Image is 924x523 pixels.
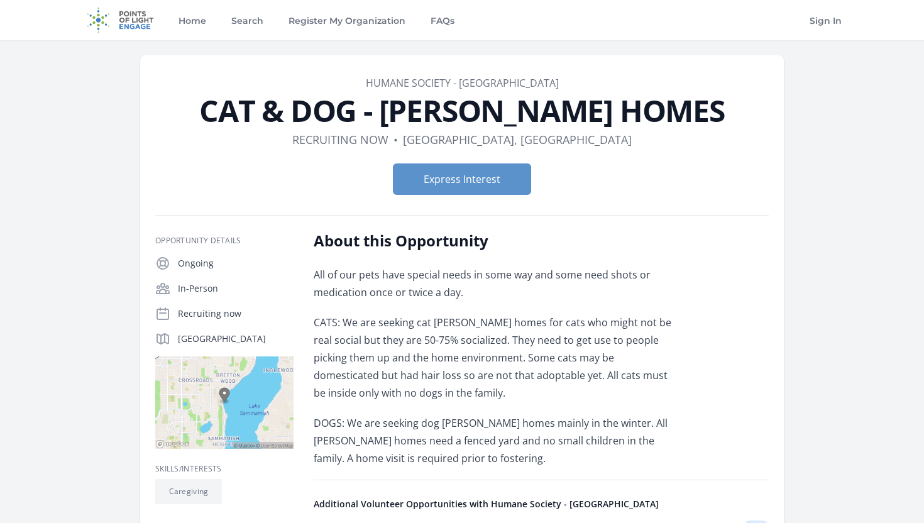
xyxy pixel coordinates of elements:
p: Ongoing [178,257,294,270]
button: Express Interest [393,163,531,195]
dd: Recruiting now [292,131,388,148]
h3: Skills/Interests [155,464,294,474]
div: • [393,131,398,148]
a: Humane Society - [GEOGRAPHIC_DATA] [366,76,559,90]
dd: [GEOGRAPHIC_DATA], [GEOGRAPHIC_DATA] [403,131,632,148]
p: [GEOGRAPHIC_DATA] [178,333,294,345]
h3: Opportunity Details [155,236,294,246]
h2: About this Opportunity [314,231,681,251]
p: All of our pets have special needs in some way and some need shots or medication once or twice a ... [314,266,681,301]
img: Map [155,356,294,449]
li: Caregiving [155,479,222,504]
p: DOGS: We are seeking dog [PERSON_NAME] homes mainly in the winter. All [PERSON_NAME] homes need a... [314,414,681,467]
h1: CAT & DOG - [PERSON_NAME] HOMES [155,96,769,126]
p: Recruiting now [178,307,294,320]
h4: Additional Volunteer Opportunities with Humane Society - [GEOGRAPHIC_DATA] [314,498,769,510]
p: CATS: We are seeking cat [PERSON_NAME] homes for cats who might not be real social but they are 5... [314,314,681,402]
p: In-Person [178,282,294,295]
